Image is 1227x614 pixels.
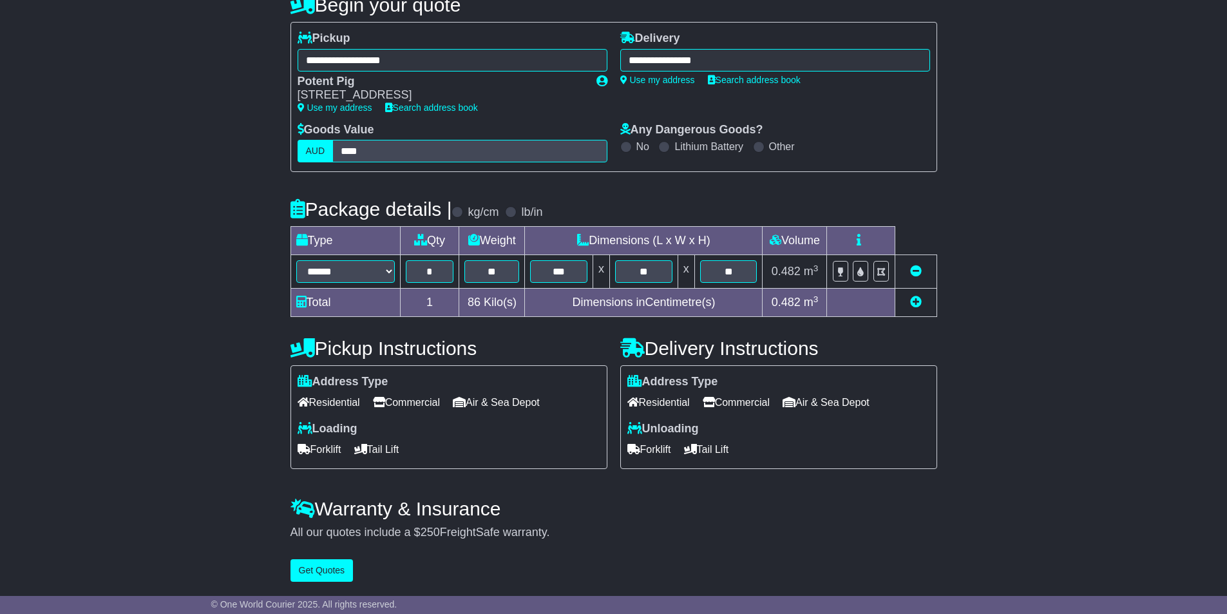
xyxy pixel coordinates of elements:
a: Search address book [385,102,478,113]
span: Residential [627,392,690,412]
span: Tail Lift [684,439,729,459]
sup: 3 [813,264,819,273]
span: © One World Courier 2025. All rights reserved. [211,599,397,609]
label: Goods Value [298,123,374,137]
span: m [804,265,819,278]
span: Commercial [373,392,440,412]
td: Volume [763,227,827,255]
label: Unloading [627,422,699,436]
label: Any Dangerous Goods? [620,123,763,137]
td: 1 [400,289,459,317]
label: Address Type [627,375,718,389]
label: Lithium Battery [674,140,743,153]
a: Add new item [910,296,922,309]
div: Potent Pig [298,75,584,89]
span: 250 [421,526,440,539]
label: No [636,140,649,153]
label: Loading [298,422,357,436]
a: Use my address [298,102,372,113]
h4: Warranty & Insurance [290,498,937,519]
h4: Delivery Instructions [620,338,937,359]
span: Air & Sea Depot [453,392,540,412]
span: Forklift [298,439,341,459]
a: Search address book [708,75,801,85]
td: Qty [400,227,459,255]
td: Weight [459,227,525,255]
sup: 3 [813,294,819,304]
h4: Pickup Instructions [290,338,607,359]
label: lb/in [521,206,542,220]
td: Kilo(s) [459,289,525,317]
h4: Package details | [290,198,452,220]
label: Pickup [298,32,350,46]
label: Delivery [620,32,680,46]
span: 0.482 [772,296,801,309]
span: Commercial [703,392,770,412]
div: [STREET_ADDRESS] [298,88,584,102]
a: Use my address [620,75,695,85]
label: Other [769,140,795,153]
td: Total [290,289,400,317]
span: Tail Lift [354,439,399,459]
label: AUD [298,140,334,162]
span: Air & Sea Depot [783,392,870,412]
span: Residential [298,392,360,412]
span: m [804,296,819,309]
td: x [593,255,610,289]
span: Forklift [627,439,671,459]
td: Dimensions (L x W x H) [525,227,763,255]
button: Get Quotes [290,559,354,582]
label: kg/cm [468,206,499,220]
div: All our quotes include a $ FreightSafe warranty. [290,526,937,540]
td: Dimensions in Centimetre(s) [525,289,763,317]
td: Type [290,227,400,255]
a: Remove this item [910,265,922,278]
td: x [678,255,694,289]
span: 86 [468,296,480,309]
label: Address Type [298,375,388,389]
span: 0.482 [772,265,801,278]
